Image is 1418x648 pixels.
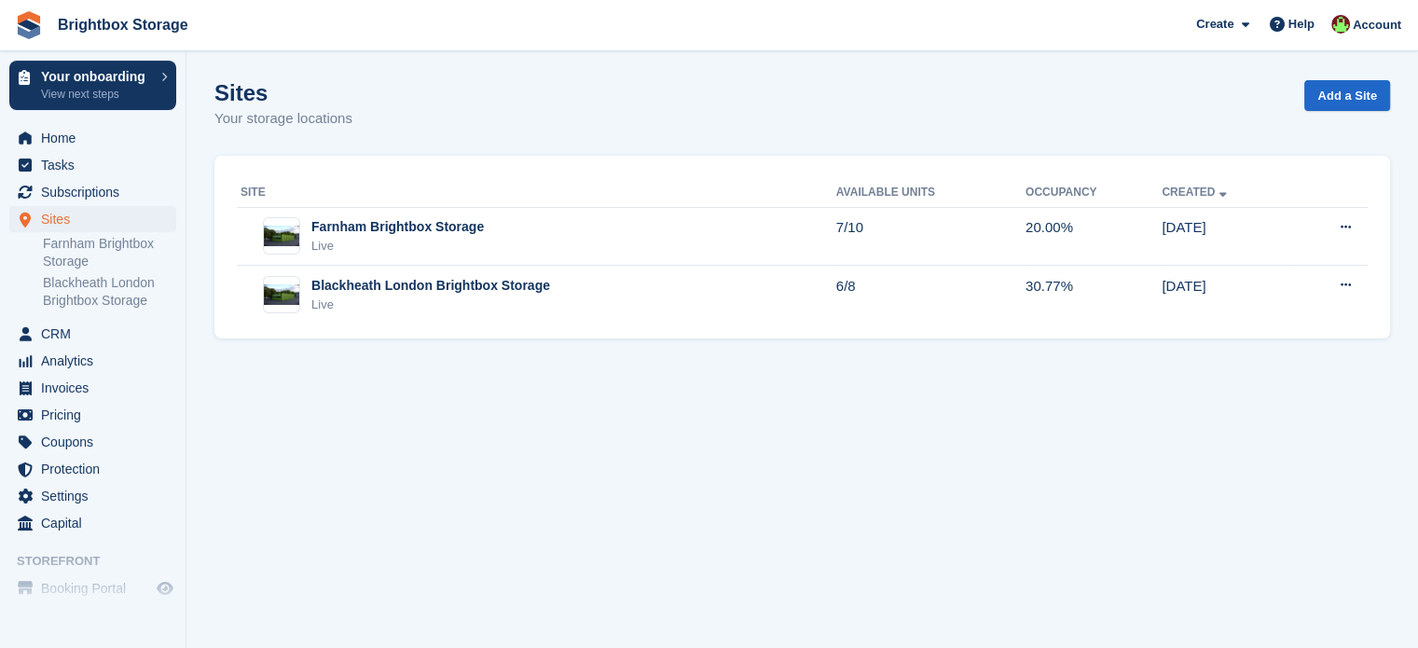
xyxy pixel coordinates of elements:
a: menu [9,402,176,428]
img: Marlena [1331,15,1350,34]
td: 20.00% [1026,207,1162,266]
td: [DATE] [1162,207,1292,266]
a: Farnham Brightbox Storage [43,235,176,270]
span: Invoices [41,375,153,401]
td: 30.77% [1026,266,1162,324]
a: menu [9,575,176,601]
span: Account [1353,16,1401,34]
span: Analytics [41,348,153,374]
span: Subscriptions [41,179,153,205]
a: Your onboarding View next steps [9,61,176,110]
div: Farnham Brightbox Storage [311,217,484,237]
span: Coupons [41,429,153,455]
a: menu [9,375,176,401]
a: Preview store [154,577,176,600]
td: 6/8 [836,266,1026,324]
a: Created [1162,186,1230,199]
a: menu [9,510,176,536]
a: menu [9,152,176,178]
span: Sites [41,206,153,232]
span: Booking Portal [41,575,153,601]
img: Image of Blackheath London Brightbox Storage site [264,284,299,305]
p: View next steps [41,86,152,103]
span: Settings [41,483,153,509]
th: Occupancy [1026,178,1162,208]
img: stora-icon-8386f47178a22dfd0bd8f6a31ec36ba5ce8667c1dd55bd0f319d3a0aa187defe.svg [15,11,43,39]
th: Available Units [836,178,1026,208]
div: Live [311,237,484,255]
span: Create [1196,15,1233,34]
td: 7/10 [836,207,1026,266]
p: Your onboarding [41,70,152,83]
span: Capital [41,510,153,536]
div: Live [311,296,550,314]
th: Site [237,178,836,208]
a: menu [9,321,176,347]
a: Blackheath London Brightbox Storage [43,274,176,310]
a: menu [9,206,176,232]
span: Home [41,125,153,151]
a: menu [9,348,176,374]
div: Blackheath London Brightbox Storage [311,276,550,296]
p: Your storage locations [214,108,352,130]
span: CRM [41,321,153,347]
a: menu [9,483,176,509]
a: Brightbox Storage [50,9,196,40]
a: menu [9,125,176,151]
a: menu [9,429,176,455]
a: menu [9,456,176,482]
span: Storefront [17,552,186,571]
span: Protection [41,456,153,482]
span: Tasks [41,152,153,178]
span: Pricing [41,402,153,428]
img: Image of Farnham Brightbox Storage site [264,226,299,246]
a: Add a Site [1304,80,1390,111]
a: menu [9,179,176,205]
td: [DATE] [1162,266,1292,324]
h1: Sites [214,80,352,105]
span: Help [1288,15,1315,34]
